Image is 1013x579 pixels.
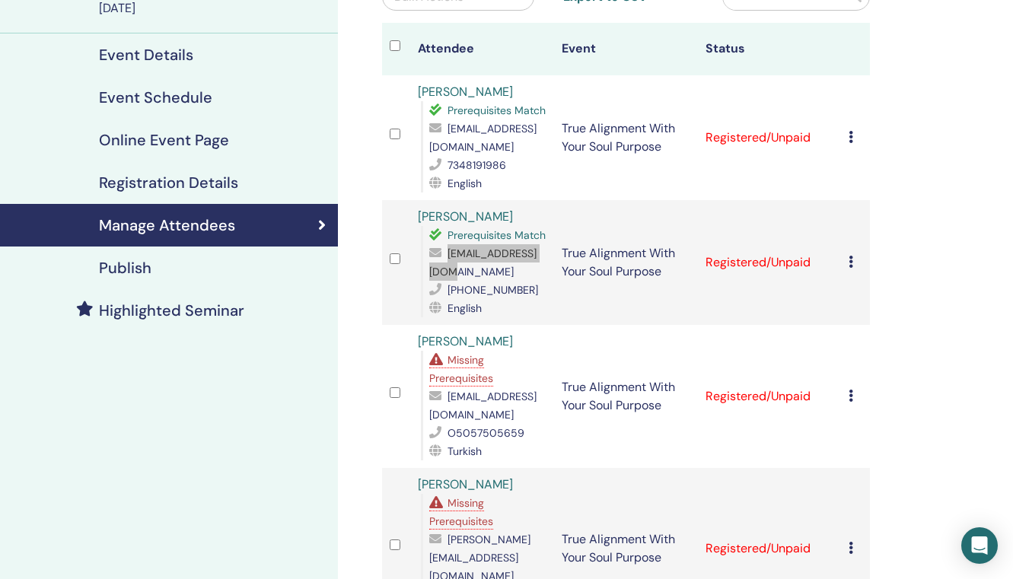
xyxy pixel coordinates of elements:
[554,75,698,200] td: True Alignment With Your Soul Purpose
[99,173,238,192] h4: Registration Details
[448,301,482,315] span: English
[410,23,554,75] th: Attendee
[99,131,229,149] h4: Online Event Page
[418,476,513,492] a: [PERSON_NAME]
[448,426,524,440] span: O5057505659
[698,23,842,75] th: Status
[554,325,698,468] td: True Alignment With Your Soul Purpose
[429,390,537,422] span: [EMAIL_ADDRESS][DOMAIN_NAME]
[961,527,998,564] div: Open Intercom Messenger
[429,353,493,385] span: Missing Prerequisites
[99,216,235,234] h4: Manage Attendees
[429,247,537,278] span: [EMAIL_ADDRESS][DOMAIN_NAME]
[418,333,513,349] a: [PERSON_NAME]
[429,496,493,528] span: Missing Prerequisites
[554,200,698,325] td: True Alignment With Your Soul Purpose
[448,158,506,172] span: 7348191986
[429,122,537,154] span: [EMAIL_ADDRESS][DOMAIN_NAME]
[448,103,546,117] span: Prerequisites Match
[554,23,698,75] th: Event
[418,208,513,224] a: [PERSON_NAME]
[448,177,482,190] span: English
[99,301,244,320] h4: Highlighted Seminar
[99,88,212,107] h4: Event Schedule
[99,259,151,277] h4: Publish
[448,444,482,458] span: Turkish
[99,46,193,64] h4: Event Details
[418,84,513,100] a: [PERSON_NAME]
[448,228,546,242] span: Prerequisites Match
[448,283,538,297] span: [PHONE_NUMBER]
